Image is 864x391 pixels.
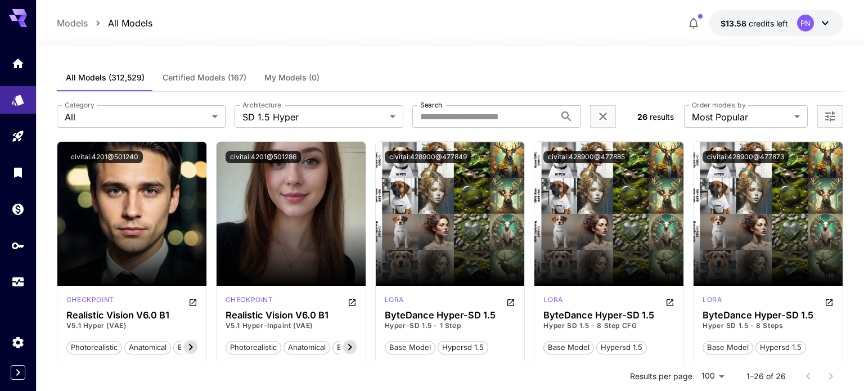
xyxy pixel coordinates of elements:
h3: ByteDance Hyper-SD 1.5 [385,310,516,321]
button: hypersd 1.5 [438,340,488,354]
div: SD 1.5 Hyper [226,295,273,308]
nav: breadcrumb [57,16,152,30]
p: checkpoint [226,295,273,305]
button: base model [332,340,383,354]
span: results [650,112,674,122]
span: hypersd 1.5 [438,342,488,353]
span: anatomical [284,342,330,353]
label: Category [65,100,94,110]
div: Models [11,89,25,104]
div: Settings [11,335,25,349]
button: anatomical [124,340,171,354]
span: Certified Models (167) [163,73,246,83]
h3: Realistic Vision V6.0 B1 [66,310,197,321]
a: Models [57,16,88,30]
h3: ByteDance Hyper-SD 1.5 [703,310,834,321]
p: V5.1 Hyper-Inpaint (VAE) [226,321,357,331]
p: checkpoint [66,295,114,305]
div: $13.58447 [721,17,788,29]
button: civitai:428900@477873 [703,151,789,163]
button: Open in CivitAI [188,295,197,308]
div: Home [11,56,25,70]
span: anatomical [125,342,170,353]
div: Library [11,165,25,179]
button: civitai:4201@501240 [66,151,143,163]
p: lora [385,295,404,305]
div: Wallet [11,202,25,216]
button: base model [703,340,753,354]
p: lora [543,295,562,305]
span: All [65,110,208,124]
span: base model [333,342,382,353]
div: SD 1.5 Hyper [66,295,114,308]
button: anatomical [283,340,330,354]
span: base model [703,342,753,353]
label: Order models by [692,100,745,110]
a: All Models [108,16,152,30]
button: Open in CivitAI [825,295,834,308]
button: base model [173,340,224,354]
button: hypersd 1.5 [755,340,806,354]
button: photorealistic [66,340,122,354]
button: base model [385,340,435,354]
div: SD 1.5 Hyper [543,295,562,308]
span: photorealistic [67,342,121,353]
button: civitai:428900@477885 [543,151,629,163]
p: V5.1 Hyper (VAE) [66,321,197,331]
div: Playground [11,129,25,143]
button: $13.58447PN [709,10,843,36]
button: Clear filters (1) [596,110,610,124]
span: 26 [637,112,647,122]
span: My Models (0) [264,73,319,83]
span: credits left [749,19,788,28]
div: Usage [11,275,25,289]
span: base model [544,342,593,353]
span: base model [385,342,435,353]
div: PN [797,15,814,32]
span: hypersd 1.5 [597,342,646,353]
span: All Models (312,529) [66,73,145,83]
button: Open in CivitAI [665,295,674,308]
button: Expand sidebar [11,365,25,380]
span: Most Popular [692,110,790,124]
span: photorealistic [226,342,281,353]
button: hypersd 1.5 [596,340,647,354]
p: Hyper SD 1.5 - 8 Steps [703,321,834,331]
label: Architecture [242,100,281,110]
div: 100 [697,368,728,384]
span: base model [174,342,223,353]
span: SD 1.5 Hyper [242,110,385,124]
span: hypersd 1.5 [756,342,805,353]
p: 1–26 of 26 [746,371,786,382]
button: Open in CivitAI [506,295,515,308]
p: Hyper SD 1.5 - 8 Step CFG [543,321,674,331]
h3: ByteDance Hyper-SD 1.5 [543,310,674,321]
button: base model [543,340,594,354]
span: $13.58 [721,19,749,28]
button: civitai:4201@501286 [226,151,301,163]
h3: Realistic Vision V6.0 B1 [226,310,357,321]
button: Open more filters [823,110,837,124]
p: Results per page [630,371,692,382]
div: SD 1.5 Hyper [385,295,404,308]
p: lora [703,295,722,305]
button: civitai:428900@477849 [385,151,471,163]
p: Hyper-SD 1.5 - 1 Step [385,321,516,331]
div: API Keys [11,239,25,253]
button: photorealistic [226,340,281,354]
div: SD 1.5 Hyper [703,295,722,308]
label: Search [420,100,442,110]
button: Open in CivitAI [348,295,357,308]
